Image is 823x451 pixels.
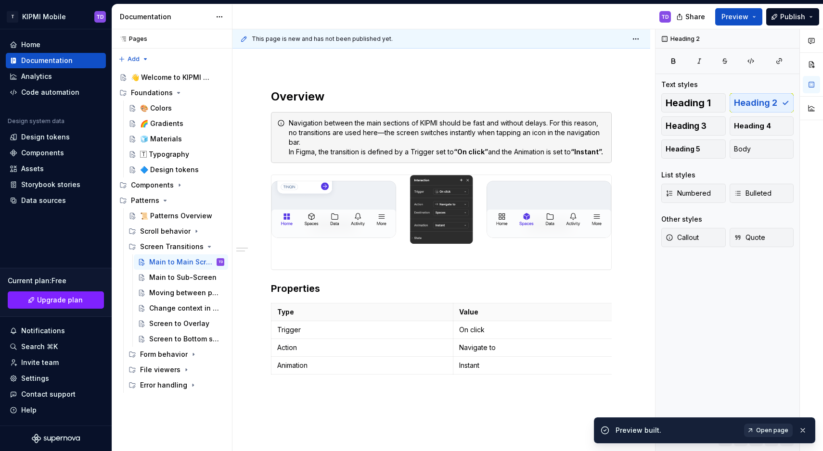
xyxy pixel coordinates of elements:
span: Heading 3 [666,121,707,131]
span: Body [734,144,751,154]
p: Type [277,307,447,317]
a: 🇹 Typography [125,147,228,162]
div: TD [96,13,104,21]
div: Analytics [21,72,52,81]
div: KIPMI Mobile [22,12,66,22]
h3: Properties [271,282,612,295]
div: Patterns [116,193,228,208]
svg: Supernova Logo [32,434,80,443]
div: Current plan : Free [8,276,104,286]
div: TD [661,13,669,21]
button: Body [730,139,794,159]
strong: “Instant”. [571,148,603,156]
div: Settings [21,374,49,383]
button: TKIPMI MobileTD [2,6,110,27]
div: Error handling [125,377,228,393]
button: Upgrade plan [8,291,104,309]
div: Foundations [116,85,228,100]
span: Share [685,12,705,22]
button: Help [6,402,106,418]
div: Help [21,405,37,415]
div: Main to Sub-Screen [149,273,217,282]
a: 🌈 Gradients [125,116,228,131]
a: Documentation [6,53,106,68]
a: Analytics [6,69,106,84]
a: 📜 Patterns Overview [125,208,228,224]
div: Scroll behavior [140,226,191,236]
span: Publish [780,12,805,22]
span: Add [128,55,140,63]
div: Patterns [131,196,159,205]
div: Design system data [8,117,64,125]
span: Quote [734,233,765,242]
div: Storybook stories [21,180,80,189]
a: Components [6,145,106,161]
button: Heading 4 [730,116,794,136]
div: Data sources [21,196,66,205]
span: Bulleted [734,188,772,198]
div: 🔷 Design tokens [140,165,199,175]
p: Animation [277,361,447,370]
div: Moving between pages [149,288,222,298]
span: Open page [756,426,788,434]
button: Add [116,52,152,66]
p: Trigger [277,325,447,335]
p: On click [459,325,629,335]
a: Assets [6,161,106,176]
a: 🎨 Colors [125,100,228,116]
div: Invite team [21,358,59,367]
div: Home [21,40,40,50]
div: Components [116,177,228,193]
div: Navigation between the main sections of KIPMI should be fast and without delays. For this reason,... [289,118,605,157]
div: Other styles [661,214,702,224]
div: 📜 Patterns Overview [140,211,212,221]
div: List styles [661,170,695,180]
a: Storybook stories [6,177,106,192]
div: File viewers [140,365,180,375]
h2: Overview [271,89,612,104]
div: Components [21,148,64,158]
p: Value [459,307,629,317]
div: Screen Transitions [125,239,228,254]
a: Screen to Bottom sheet [134,331,228,347]
div: Notifications [21,326,65,336]
div: TD [219,257,223,267]
a: Data sources [6,193,106,208]
a: Change context in screen [134,301,228,316]
div: Form behavior [125,347,228,362]
div: Error handling [140,380,187,390]
div: Scroll behavior [125,224,228,239]
div: Page tree [116,70,228,393]
a: Main to Sub-Screen [134,270,228,285]
button: Heading 1 [661,93,726,113]
div: Screen to Overlay [149,319,209,328]
div: Search ⌘K [21,342,58,351]
div: Change context in screen [149,303,222,313]
button: Search ⌘K [6,339,106,354]
a: Moving between pages [134,285,228,301]
p: Instant [459,361,629,370]
a: Screen to Overlay [134,316,228,331]
div: 🇹 Typography [140,150,189,159]
button: Quote [730,228,794,247]
div: Form behavior [140,350,188,359]
p: Action [277,343,447,352]
div: 🌈 Gradients [140,119,183,128]
button: Share [671,8,711,25]
div: Main to Main Screen [149,257,215,267]
div: Text styles [661,80,698,89]
span: Numbered [666,188,711,198]
div: 🧊 Materials [140,134,182,144]
strong: “On click” [454,148,488,156]
div: Preview built. [616,426,738,435]
div: File viewers [125,362,228,377]
div: 🎨 Colors [140,103,172,113]
span: Heading 4 [734,121,771,131]
a: Invite team [6,355,106,370]
button: Notifications [6,323,106,338]
span: Heading 5 [666,144,700,154]
div: 👋 Welcome to KIPMI Mobile Design System [131,73,210,82]
div: Contact support [21,389,76,399]
div: Design tokens [21,132,70,142]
